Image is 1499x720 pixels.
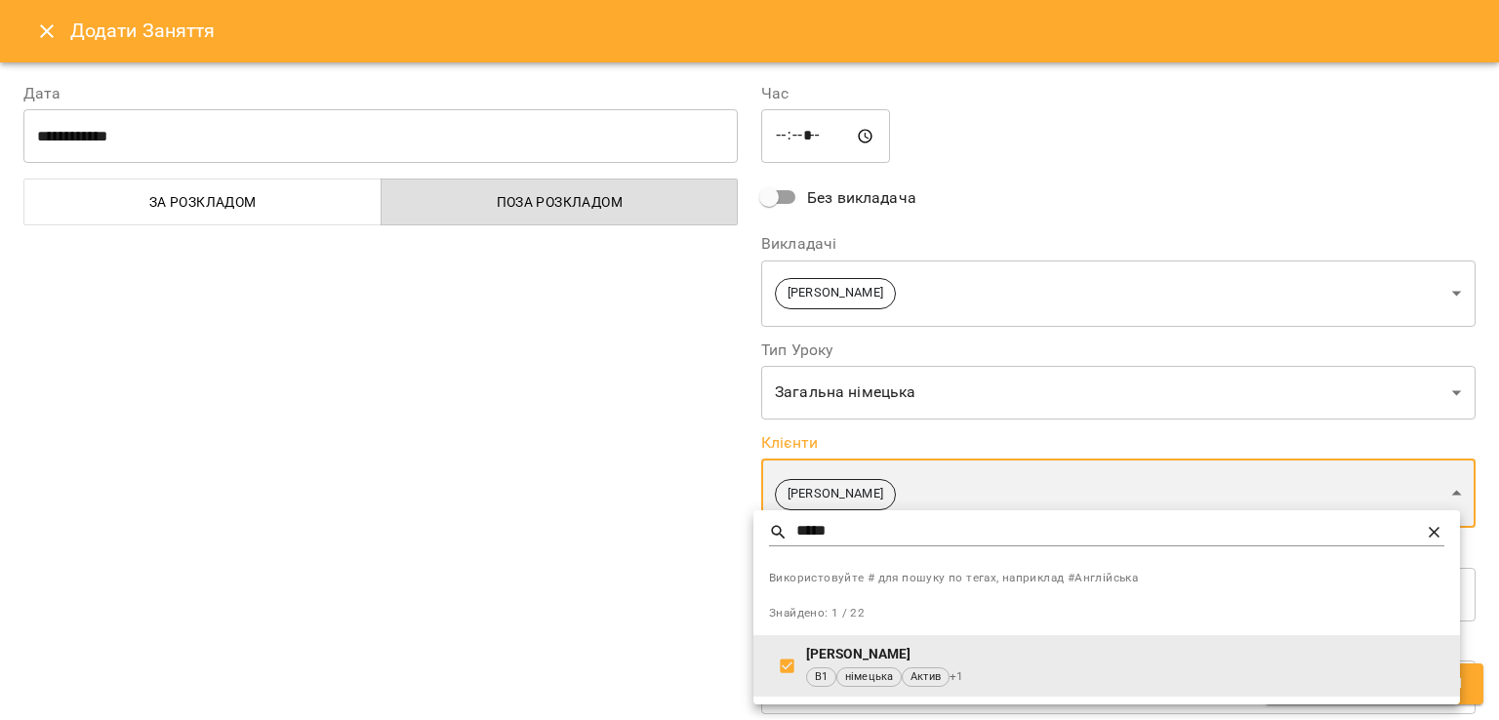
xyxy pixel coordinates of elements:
span: німецька [837,669,901,686]
span: В1 [807,669,835,686]
p: [PERSON_NAME] [806,645,1444,664]
span: + 1 [950,667,964,687]
span: Актив [903,669,949,686]
span: Знайдено: 1 / 22 [769,606,865,620]
span: Використовуйте # для пошуку по тегах, наприклад #Англійська [769,569,1444,588]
